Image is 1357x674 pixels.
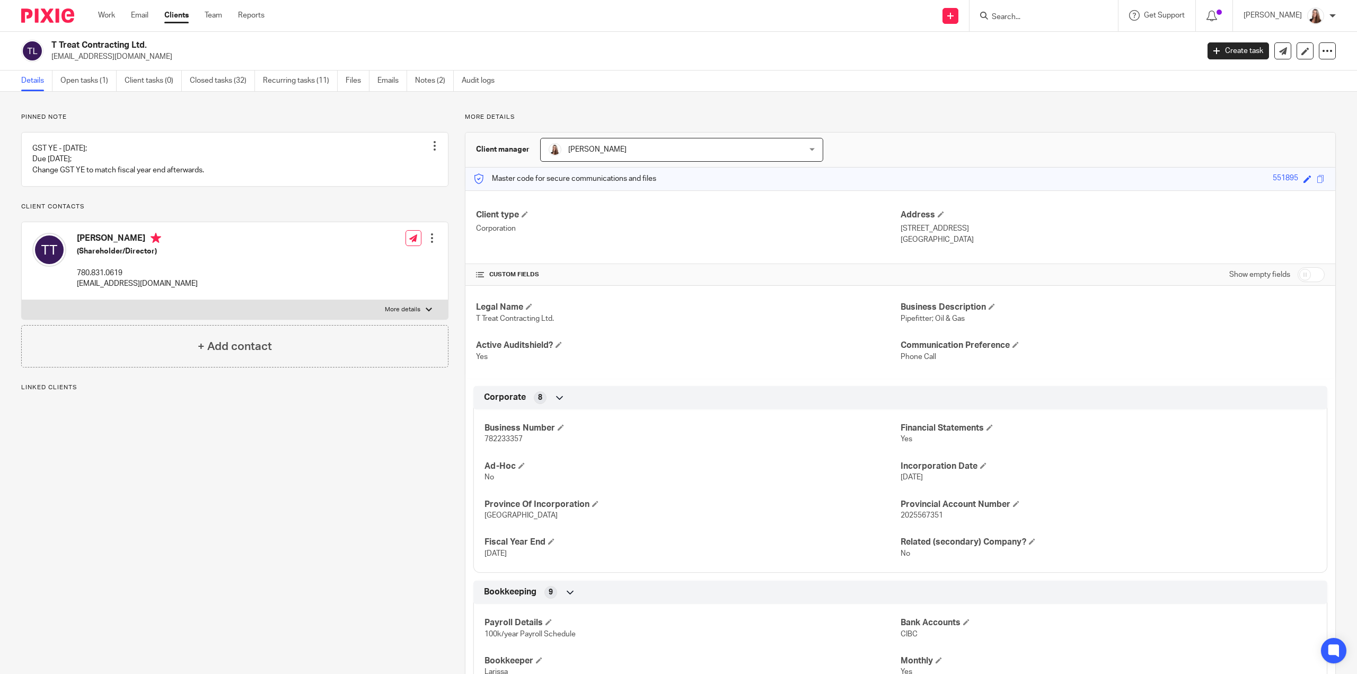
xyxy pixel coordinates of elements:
img: Larissa-headshot-cropped.jpg [549,143,561,156]
p: [PERSON_NAME] [1244,10,1302,21]
p: 780.831.0619 [77,268,198,278]
span: Pipefitter; Oil & Gas [901,315,965,322]
div: 551895 [1273,173,1298,185]
a: Clients [164,10,189,21]
a: Email [131,10,148,21]
p: More details [465,113,1336,121]
span: 100k/year Payroll Schedule [484,631,576,638]
p: Corporation [476,223,900,234]
img: svg%3E [21,40,43,62]
a: Details [21,71,52,91]
a: Emails [377,71,407,91]
p: Linked clients [21,383,448,392]
input: Search [991,13,1086,22]
a: Client tasks (0) [125,71,182,91]
h4: Business Number [484,423,900,434]
a: Recurring tasks (11) [263,71,338,91]
h4: + Add contact [198,338,272,355]
span: 8 [538,392,542,403]
h4: Client type [476,209,900,221]
a: Team [205,10,222,21]
p: Master code for secure communications and files [473,173,656,184]
h4: Legal Name [476,302,900,313]
h4: Address [901,209,1325,221]
p: [STREET_ADDRESS] [901,223,1325,234]
h4: Ad-Hoc [484,461,900,472]
span: No [901,550,910,557]
h4: Payroll Details [484,617,900,628]
a: Closed tasks (32) [190,71,255,91]
a: Files [346,71,369,91]
p: More details [385,305,420,314]
p: [EMAIL_ADDRESS][DOMAIN_NAME] [51,51,1192,62]
p: [EMAIL_ADDRESS][DOMAIN_NAME] [77,278,198,289]
h4: Business Description [901,302,1325,313]
p: Pinned note [21,113,448,121]
img: svg%3E [32,233,66,267]
h4: Province Of Incorporation [484,499,900,510]
span: [DATE] [484,550,507,557]
h4: [PERSON_NAME] [77,233,198,246]
span: T Treat Contracting Ltd. [476,315,554,322]
span: CIBC [901,631,918,638]
span: [DATE] [901,474,923,481]
h2: T Treat Contracting Ltd. [51,40,964,51]
p: Client contacts [21,203,448,211]
i: Primary [151,233,161,243]
a: Audit logs [462,71,503,91]
span: 9 [549,587,553,598]
img: Pixie [21,8,74,23]
h3: Client manager [476,144,530,155]
a: Create task [1208,42,1269,59]
h4: Bookkeeper [484,655,900,667]
a: Notes (2) [415,71,454,91]
span: Yes [901,435,912,443]
h4: Communication Preference [901,340,1325,351]
span: Get Support [1144,12,1185,19]
span: 2025567351 [901,512,943,519]
span: 782233357 [484,435,523,443]
h4: Bank Accounts [901,617,1316,628]
h4: Financial Statements [901,423,1316,434]
a: Work [98,10,115,21]
span: [PERSON_NAME] [568,146,627,153]
h5: (Shareholder/Director) [77,246,198,257]
h4: Provincial Account Number [901,499,1316,510]
h4: Monthly [901,655,1316,667]
h4: Incorporation Date [901,461,1316,472]
p: [GEOGRAPHIC_DATA] [901,234,1325,245]
span: Corporate [484,392,526,403]
img: Larissa-headshot-cropped.jpg [1307,7,1324,24]
span: Bookkeeping [484,587,536,598]
span: [GEOGRAPHIC_DATA] [484,512,558,519]
label: Show empty fields [1229,269,1290,280]
span: No [484,474,494,481]
span: Phone Call [901,353,936,361]
span: Yes [476,353,488,361]
h4: Fiscal Year End [484,537,900,548]
a: Reports [238,10,265,21]
h4: Active Auditshield? [476,340,900,351]
a: Open tasks (1) [60,71,117,91]
h4: CUSTOM FIELDS [476,270,900,279]
h4: Related (secondary) Company? [901,537,1316,548]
